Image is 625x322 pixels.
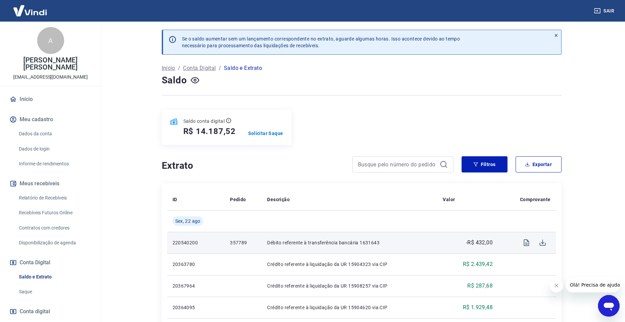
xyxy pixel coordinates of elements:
[178,64,180,72] p: /
[8,255,93,270] button: Conta Digital
[518,235,535,251] span: Visualizar
[566,277,620,292] iframe: Mensagem da empresa
[162,64,175,72] a: Início
[462,156,507,172] button: Filtros
[550,279,563,292] iframe: Fechar mensagem
[248,130,283,137] a: Solicitar Saque
[162,74,187,87] h4: Saldo
[443,196,455,203] p: Valor
[358,159,437,169] input: Busque pelo número do pedido
[230,239,256,246] p: 357789
[173,261,219,268] p: 20363780
[535,235,551,251] span: Download
[8,304,93,319] a: Conta digital
[467,282,493,290] p: R$ 287,68
[463,303,493,312] p: R$ 1.929,48
[219,64,221,72] p: /
[8,112,93,127] button: Meu cadastro
[183,64,216,72] a: Conta Digital
[466,239,493,247] p: -R$ 432,00
[516,156,562,172] button: Exportar
[593,5,617,17] button: Sair
[183,126,236,137] h5: R$ 14.187,52
[267,196,290,203] p: Descrição
[173,304,219,311] p: 20364095
[16,206,93,220] a: Recebíveis Futuros Online
[463,260,493,268] p: R$ 2.439,42
[598,295,620,317] iframe: Botão para abrir a janela de mensagens
[37,27,64,54] div: A
[13,74,88,81] p: [EMAIL_ADDRESS][DOMAIN_NAME]
[175,218,201,224] span: Sex, 22 ago
[8,92,93,107] a: Início
[16,285,93,299] a: Saque
[183,118,225,125] p: Saldo conta digital
[520,196,550,203] p: Comprovante
[16,157,93,171] a: Informe de rendimentos
[8,176,93,191] button: Meus recebíveis
[5,57,96,71] p: [PERSON_NAME] [PERSON_NAME]
[182,35,460,49] p: Se o saldo aumentar sem um lançamento correspondente no extrato, aguarde algumas horas. Isso acon...
[16,142,93,156] a: Dados de login
[16,236,93,250] a: Disponibilização de agenda
[16,221,93,235] a: Contratos com credores
[8,0,52,21] img: Vindi
[16,191,93,205] a: Relatório de Recebíveis
[16,127,93,141] a: Dados da conta
[16,270,93,284] a: Saldo e Extrato
[173,196,177,203] p: ID
[4,5,57,10] span: Olá! Precisa de ajuda?
[173,283,219,289] p: 20367964
[162,159,344,172] h4: Extrato
[267,239,432,246] p: Débito referente à transferência bancária 1631643
[267,304,432,311] p: Crédito referente à liquidação da UR 15904620 via CIP
[224,64,262,72] p: Saldo e Extrato
[230,196,246,203] p: Pedido
[267,283,432,289] p: Crédito referente à liquidação da UR 15908257 via CIP
[173,239,219,246] p: 220540200
[267,261,432,268] p: Crédito referente à liquidação da UR 15904323 via CIP
[20,307,50,316] span: Conta digital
